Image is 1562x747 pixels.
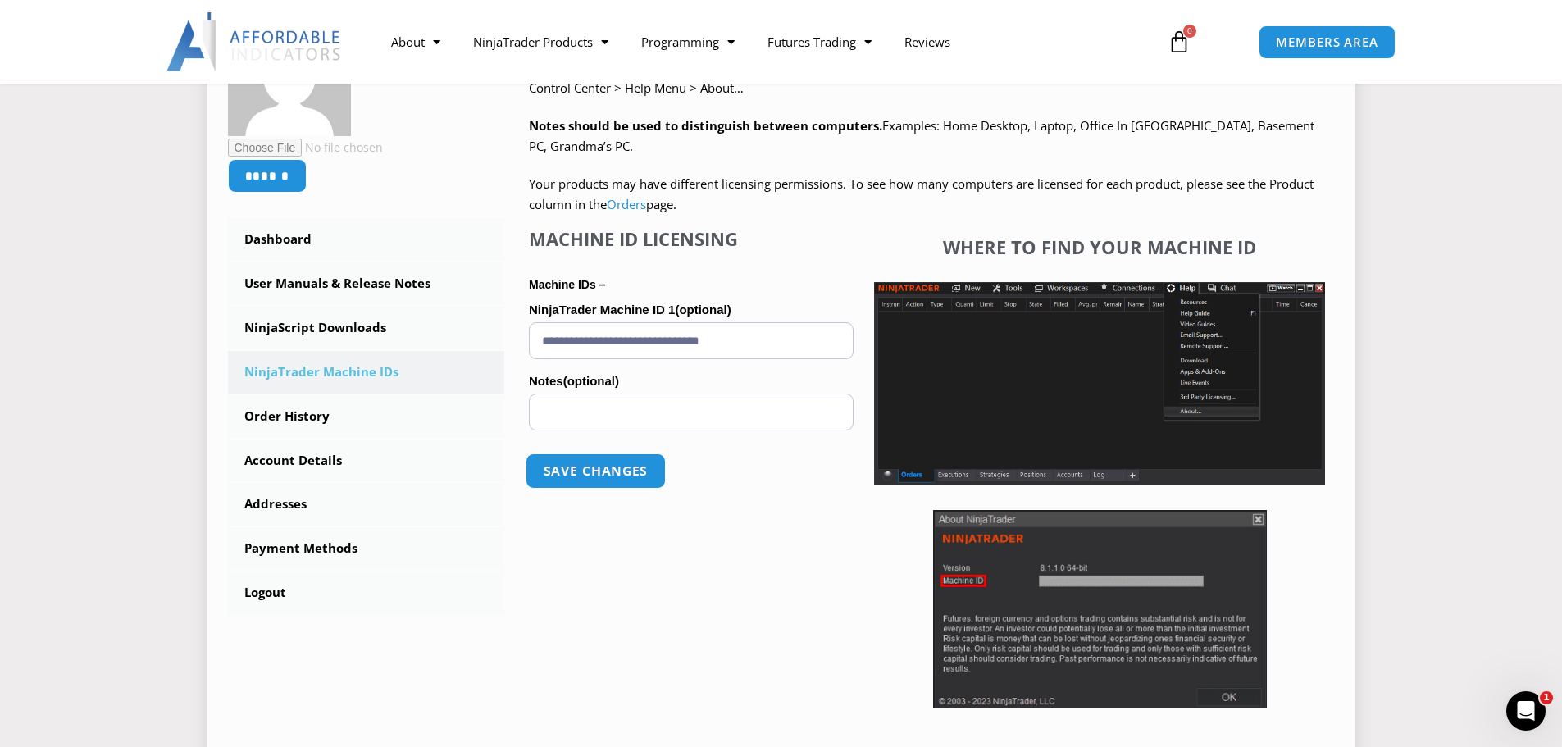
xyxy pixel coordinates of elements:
[457,23,625,61] a: NinjaTrader Products
[529,175,1314,213] span: Your products may have different licensing permissions. To see how many computers are licensed fo...
[874,282,1325,485] img: Screenshot 2025-01-17 1155544 | Affordable Indicators – NinjaTrader
[228,218,505,614] nav: Account pages
[529,298,854,322] label: NinjaTrader Machine ID 1
[1276,36,1378,48] span: MEMBERS AREA
[166,12,343,71] img: LogoAI | Affordable Indicators – NinjaTrader
[607,196,646,212] a: Orders
[1506,691,1546,731] iframe: Intercom live chat
[1143,18,1215,66] a: 0
[675,303,731,317] span: (optional)
[228,483,505,526] a: Addresses
[529,278,605,291] strong: Machine IDs –
[529,228,854,249] h4: Machine ID Licensing
[888,23,967,61] a: Reviews
[529,369,854,394] label: Notes
[228,262,505,305] a: User Manuals & Release Notes
[526,453,666,489] button: Save changes
[375,23,1149,61] nav: Menu
[1183,25,1196,38] span: 0
[228,218,505,261] a: Dashboard
[228,351,505,394] a: NinjaTrader Machine IDs
[375,23,457,61] a: About
[228,440,505,482] a: Account Details
[751,23,888,61] a: Futures Trading
[228,572,505,614] a: Logout
[529,117,882,134] strong: Notes should be used to distinguish between computers.
[228,307,505,349] a: NinjaScript Downloads
[1259,25,1396,59] a: MEMBERS AREA
[874,236,1325,257] h4: Where to find your Machine ID
[1540,691,1553,704] span: 1
[933,510,1267,708] img: Screenshot 2025-01-17 114931 | Affordable Indicators – NinjaTrader
[563,374,619,388] span: (optional)
[228,527,505,570] a: Payment Methods
[228,395,505,438] a: Order History
[529,117,1314,155] span: Examples: Home Desktop, Laptop, Office In [GEOGRAPHIC_DATA], Basement PC, Grandma’s PC.
[625,23,751,61] a: Programming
